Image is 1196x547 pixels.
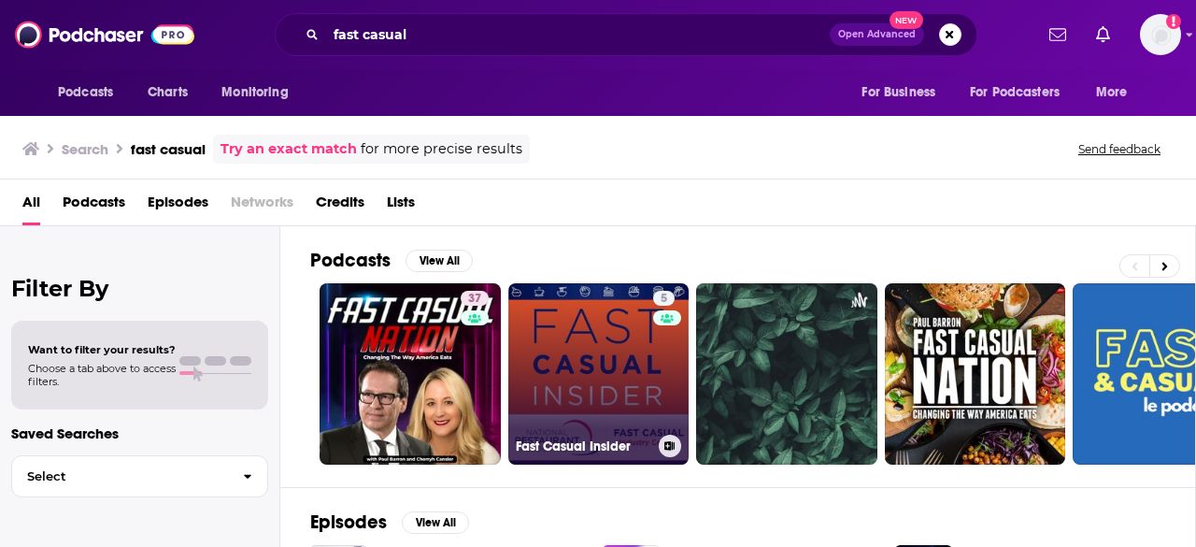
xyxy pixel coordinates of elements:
span: Choose a tab above to access filters. [28,362,176,388]
span: Podcasts [58,79,113,106]
a: PodcastsView All [310,249,473,272]
span: Monitoring [221,79,288,106]
a: Credits [316,187,364,225]
a: All [22,187,40,225]
div: Search podcasts, credits, & more... [275,13,977,56]
span: New [890,11,923,29]
span: 5 [661,290,667,309]
a: Lists [387,187,415,225]
button: Send feedback [1073,141,1166,157]
button: Show profile menu [1140,14,1181,55]
a: Try an exact match [221,138,357,160]
button: View All [402,511,469,534]
button: open menu [208,75,312,110]
a: Charts [135,75,199,110]
span: More [1096,79,1128,106]
h3: Search [62,140,108,158]
h2: Podcasts [310,249,391,272]
span: For Business [861,79,935,106]
h2: Episodes [310,511,387,534]
button: View All [406,250,473,272]
span: for more precise results [361,138,522,160]
input: Search podcasts, credits, & more... [326,20,830,50]
h2: Filter By [11,275,268,302]
button: open menu [1083,75,1151,110]
span: Open Advanced [838,30,916,39]
button: open menu [848,75,959,110]
svg: Email not verified [1166,14,1181,29]
a: 5 [653,291,675,306]
h3: fast casual [131,140,206,158]
h3: Fast Casual Insider [516,439,651,454]
span: Networks [231,187,293,225]
span: Charts [148,79,188,106]
span: Select [12,470,228,482]
img: User Profile [1140,14,1181,55]
span: Want to filter your results? [28,343,176,356]
a: Show notifications dropdown [1042,19,1074,50]
a: Podcasts [63,187,125,225]
button: Select [11,455,268,497]
a: Show notifications dropdown [1089,19,1118,50]
button: Open AdvancedNew [830,23,924,46]
a: EpisodesView All [310,511,469,534]
a: Episodes [148,187,208,225]
a: 37 [320,283,501,465]
span: For Podcasters [970,79,1060,106]
span: Logged in as jbarbour [1140,14,1181,55]
img: Podchaser - Follow, Share and Rate Podcasts [15,17,194,52]
a: 37 [461,291,489,306]
p: Saved Searches [11,425,268,442]
button: open menu [45,75,137,110]
a: 5Fast Casual Insider [508,283,690,465]
button: open menu [958,75,1087,110]
span: 37 [468,290,481,309]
